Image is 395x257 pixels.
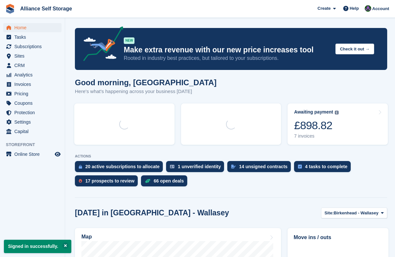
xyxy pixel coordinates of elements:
[78,26,123,63] img: price-adjustments-announcement-icon-8257ccfd72463d97f412b2fc003d46551f7dbcb40ab6d574587a9cd5c0d94...
[178,164,221,169] div: 1 unverified identity
[3,61,62,70] a: menu
[294,133,339,139] div: 7 invoices
[14,117,53,127] span: Settings
[350,5,359,12] span: Help
[365,5,371,12] img: Romilly Norton
[14,89,53,98] span: Pricing
[14,70,53,79] span: Analytics
[14,51,53,61] span: Sites
[75,88,217,95] p: Here's what's happening across your business [DATE]
[294,161,354,175] a: 4 tasks to complete
[325,210,334,216] span: Site:
[75,161,166,175] a: 20 active subscriptions to allocate
[5,4,15,14] img: stora-icon-8386f47178a22dfd0bd8f6a31ec36ba5ce8667c1dd55bd0f319d3a0aa187defe.svg
[145,179,150,183] img: deal-1b604bf984904fb50ccaf53a9ad4b4a5d6e5aea283cecdc64d6e3604feb123c2.svg
[14,150,53,159] span: Online Store
[3,42,62,51] a: menu
[3,117,62,127] a: menu
[14,61,53,70] span: CRM
[3,80,62,89] a: menu
[14,80,53,89] span: Invoices
[3,23,62,32] a: menu
[294,109,333,115] div: Awaiting payment
[239,164,288,169] div: 14 unsigned contracts
[335,111,339,115] img: icon-info-grey-7440780725fd019a000dd9b08b2336e03edf1995a4989e88bcd33f0948082b44.svg
[75,154,387,158] p: ACTIONS
[124,37,134,44] div: NEW
[141,175,190,190] a: 66 open deals
[14,23,53,32] span: Home
[334,210,379,216] span: Birkenhead - Wallasey
[124,55,330,62] p: Rooted in industry best practices, but tailored to your subscriptions.
[305,164,347,169] div: 4 tasks to complete
[85,164,160,169] div: 20 active subscriptions to allocate
[79,179,82,183] img: prospect-51fa495bee0391a8d652442698ab0144808aea92771e9ea1ae160a38d050c398.svg
[54,150,62,158] a: Preview store
[4,240,71,253] p: Signed in successfully.
[3,99,62,108] a: menu
[18,3,75,14] a: Alliance Self Storage
[3,89,62,98] a: menu
[166,161,227,175] a: 1 unverified identity
[294,234,382,241] h2: Move ins / outs
[79,165,82,169] img: active_subscription_to_allocate_icon-d502201f5373d7db506a760aba3b589e785aa758c864c3986d89f69b8ff3...
[3,108,62,117] a: menu
[75,78,217,87] h1: Good morning, [GEOGRAPHIC_DATA]
[75,175,141,190] a: 17 prospects to review
[124,45,330,55] p: Make extra revenue with our new price increases tool
[154,178,184,183] div: 66 open deals
[317,5,331,12] span: Create
[288,103,388,145] a: Awaiting payment £898.82 7 invoices
[75,209,229,217] h2: [DATE] in [GEOGRAPHIC_DATA] - Wallasey
[3,51,62,61] a: menu
[227,161,294,175] a: 14 unsigned contracts
[3,70,62,79] a: menu
[231,165,236,169] img: contract_signature_icon-13c848040528278c33f63329250d36e43548de30e8caae1d1a13099fd9432cc5.svg
[298,165,302,169] img: task-75834270c22a3079a89374b754ae025e5fb1db73e45f91037f5363f120a921f8.svg
[372,6,389,12] span: Account
[321,208,387,218] button: Site: Birkenhead - Wallasey
[335,44,374,54] button: Check it out →
[85,178,134,183] div: 17 prospects to review
[14,42,53,51] span: Subscriptions
[3,33,62,42] a: menu
[14,99,53,108] span: Coupons
[81,234,92,240] h2: Map
[14,127,53,136] span: Capital
[3,127,62,136] a: menu
[14,33,53,42] span: Tasks
[3,150,62,159] a: menu
[6,142,65,148] span: Storefront
[14,108,53,117] span: Protection
[294,119,339,132] div: £898.82
[170,165,175,169] img: verify_identity-adf6edd0f0f0b5bbfe63781bf79b02c33cf7c696d77639b501bdc392416b5a36.svg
